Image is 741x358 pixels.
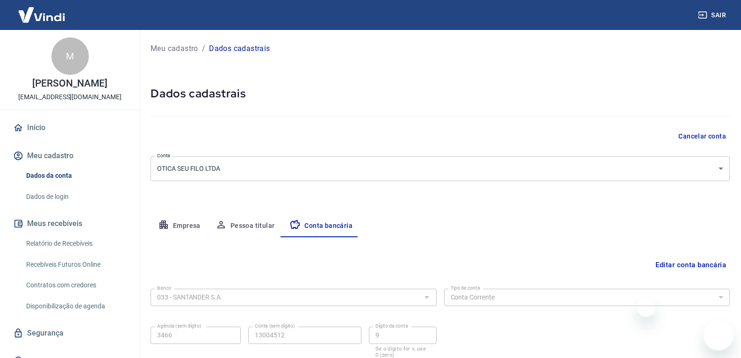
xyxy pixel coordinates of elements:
a: Disponibilização de agenda [22,297,129,316]
label: Banco [157,285,171,292]
a: Dados de login [22,187,129,206]
label: Tipo de conta [451,285,480,292]
label: Dígito da conta [375,322,408,329]
a: Dados da conta [22,166,129,185]
p: [PERSON_NAME] [32,79,107,88]
div: M [51,37,89,75]
h5: Dados cadastrais [151,86,730,101]
div: OTICA SEU FILO LTDA [151,156,730,181]
a: Relatório de Recebíveis [22,234,129,253]
p: Dados cadastrais [209,43,270,54]
button: Meus recebíveis [11,213,129,234]
button: Empresa [151,215,208,237]
iframe: Fechar mensagem [637,298,655,317]
button: Editar conta bancária [652,256,730,274]
button: Pessoa titular [208,215,282,237]
iframe: Botão para abrir a janela de mensagens [704,321,734,351]
button: Cancelar conta [675,128,730,145]
button: Meu cadastro [11,146,129,166]
button: Conta bancária [282,215,360,237]
a: Recebíveis Futuros Online [22,255,129,274]
img: Vindi [11,0,72,29]
a: Início [11,117,129,138]
label: Agência (sem dígito) [157,322,201,329]
a: Segurança [11,323,129,343]
p: Se o dígito for x, use 0 (zero) [375,346,430,358]
p: [EMAIL_ADDRESS][DOMAIN_NAME] [18,92,122,102]
label: Conta (sem dígito) [255,322,295,329]
p: / [202,43,205,54]
label: Conta [157,152,170,159]
button: Sair [696,7,730,24]
a: Contratos com credores [22,276,129,295]
a: Meu cadastro [151,43,198,54]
